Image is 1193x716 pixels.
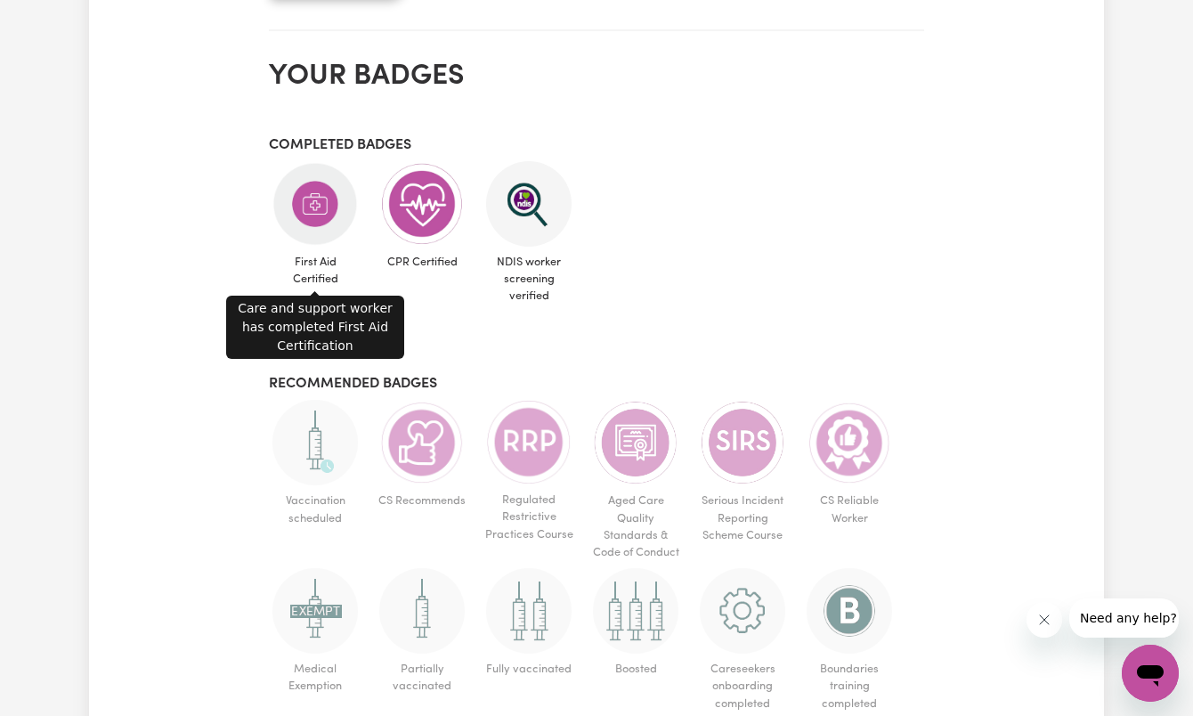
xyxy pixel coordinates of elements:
[589,654,682,685] span: Boosted
[226,296,404,359] div: Care and support worker has completed First Aid Certification
[483,654,575,685] span: Fully vaccinated
[486,568,572,654] img: Care and support worker has received 2 doses of COVID-19 vaccine
[376,485,468,517] span: CS Recommends
[696,485,789,551] span: Serious Incident Reporting Scheme Course
[272,400,358,485] img: Care and support worker has booked an appointment and is waiting for the first dose of the COVID-...
[1069,598,1179,638] iframe: Message from company
[269,60,924,94] h2: Your badges
[1122,645,1179,702] iframe: Button to launch messaging window
[269,485,361,533] span: Vaccination scheduled
[700,568,785,654] img: CS Academy: Careseekers Onboarding course completed
[376,654,468,702] span: Partially vaccinated
[803,485,896,533] span: CS Reliable Worker
[269,376,924,393] h3: Recommended badges
[486,400,572,484] img: CS Academy: Regulated Restrictive Practices course completed
[1027,602,1062,638] iframe: Close message
[379,400,465,485] img: Care worker is recommended by Careseekers
[379,161,465,247] img: Care and support worker has completed CPR Certification
[593,568,678,654] img: Care and support worker has received booster dose of COVID-19 vaccination
[379,568,465,654] img: Care and support worker has received 1 dose of the COVID-19 vaccine
[593,400,678,485] img: CS Academy: Aged Care Quality Standards & Code of Conduct course completed
[483,484,575,550] span: Regulated Restrictive Practices Course
[700,400,785,485] img: CS Academy: Serious Incident Reporting Scheme course completed
[589,485,682,568] span: Aged Care Quality Standards & Code of Conduct
[486,161,572,247] img: NDIS Worker Screening Verified
[269,654,361,702] span: Medical Exemption
[807,568,892,654] img: CS Academy: Boundaries in care and support work course completed
[807,400,892,485] img: Care worker is most reliable worker
[272,161,358,247] img: Care and support worker has completed First Aid Certification
[269,247,361,295] span: First Aid Certified
[272,568,358,654] img: Worker has a medical exemption and cannot receive COVID-19 vaccine
[483,247,575,313] span: NDIS worker screening verified
[269,137,924,154] h3: Completed badges
[376,247,468,278] span: CPR Certified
